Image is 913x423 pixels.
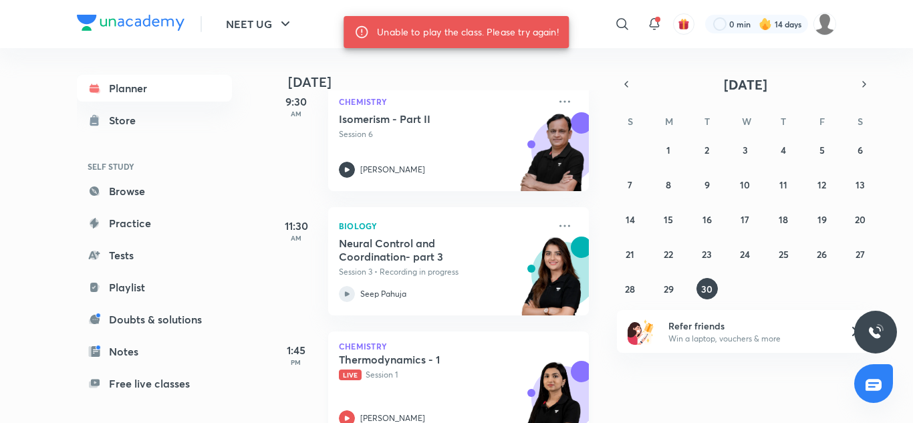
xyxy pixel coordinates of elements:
button: September 2, 2025 [696,139,718,160]
abbr: September 24, 2025 [740,248,750,261]
p: Seep Pahuja [360,288,406,300]
h5: 11:30 [269,218,323,234]
button: September 12, 2025 [811,174,833,195]
abbr: Monday [665,115,673,128]
p: Session 3 • Recording in progress [339,266,549,278]
img: streak [759,17,772,31]
p: [PERSON_NAME] [360,164,425,176]
p: Biology [339,218,549,234]
a: Doubts & solutions [77,306,232,333]
button: September 3, 2025 [735,139,756,160]
abbr: September 13, 2025 [856,178,865,191]
p: Session 6 [339,128,549,140]
img: ttu [868,324,884,340]
button: September 30, 2025 [696,278,718,299]
button: September 8, 2025 [658,174,679,195]
button: avatar [673,13,694,35]
button: September 6, 2025 [850,139,871,160]
p: AM [269,234,323,242]
button: September 20, 2025 [850,208,871,230]
span: [DATE] [724,76,767,94]
abbr: September 16, 2025 [702,213,712,226]
button: September 10, 2025 [735,174,756,195]
abbr: September 15, 2025 [664,213,673,226]
button: September 14, 2025 [620,208,641,230]
button: September 13, 2025 [850,174,871,195]
button: September 23, 2025 [696,243,718,265]
button: September 5, 2025 [811,139,833,160]
button: September 19, 2025 [811,208,833,230]
abbr: September 8, 2025 [666,178,671,191]
h5: Thermodynamics - 1 [339,353,505,366]
div: Unable to play the class. Please try again! [377,20,558,44]
h4: [DATE] [288,74,602,90]
button: September 4, 2025 [773,139,794,160]
p: Chemistry [339,94,549,110]
abbr: September 14, 2025 [626,213,635,226]
button: September 15, 2025 [658,208,679,230]
button: September 26, 2025 [811,243,833,265]
abbr: September 30, 2025 [701,283,712,295]
span: Live [339,370,362,380]
abbr: September 22, 2025 [664,248,673,261]
h5: 1:45 [269,342,323,358]
button: September 17, 2025 [735,208,756,230]
abbr: Thursday [781,115,786,128]
abbr: September 25, 2025 [779,248,789,261]
button: September 9, 2025 [696,174,718,195]
abbr: Tuesday [704,115,710,128]
a: Store [77,107,232,134]
button: September 1, 2025 [658,139,679,160]
button: September 25, 2025 [773,243,794,265]
abbr: September 19, 2025 [817,213,827,226]
button: September 29, 2025 [658,278,679,299]
a: Tests [77,242,232,269]
a: Practice [77,210,232,237]
button: September 18, 2025 [773,208,794,230]
div: Store [109,112,144,128]
button: September 28, 2025 [620,278,641,299]
abbr: September 2, 2025 [704,144,709,156]
abbr: September 11, 2025 [779,178,787,191]
abbr: September 18, 2025 [779,213,788,226]
abbr: September 21, 2025 [626,248,634,261]
abbr: September 27, 2025 [856,248,865,261]
button: September 11, 2025 [773,174,794,195]
abbr: Friday [819,115,825,128]
button: September 7, 2025 [620,174,641,195]
a: Browse [77,178,232,204]
abbr: September 20, 2025 [855,213,866,226]
img: Company Logo [77,15,184,31]
h5: 9:30 [269,94,323,110]
p: AM [269,110,323,118]
button: September 21, 2025 [620,243,641,265]
abbr: September 29, 2025 [664,283,674,295]
a: Planner [77,75,232,102]
a: Notes [77,338,232,365]
abbr: September 7, 2025 [628,178,632,191]
abbr: September 6, 2025 [858,144,863,156]
abbr: September 28, 2025 [625,283,635,295]
abbr: September 23, 2025 [702,248,712,261]
p: Chemistry [339,342,578,350]
button: September 24, 2025 [735,243,756,265]
img: unacademy [515,237,589,329]
img: avatar [678,18,690,30]
abbr: September 1, 2025 [666,144,670,156]
p: PM [269,358,323,366]
a: Company Logo [77,15,184,34]
p: Session 1 [339,369,549,381]
img: referral [628,318,654,345]
a: Playlist [77,274,232,301]
a: Free live classes [77,370,232,397]
img: unacademy [515,112,589,204]
button: September 16, 2025 [696,208,718,230]
h6: SELF STUDY [77,155,232,178]
abbr: September 4, 2025 [781,144,786,156]
abbr: September 26, 2025 [817,248,827,261]
button: September 22, 2025 [658,243,679,265]
abbr: Sunday [628,115,633,128]
button: NEET UG [218,11,301,37]
abbr: September 3, 2025 [743,144,748,156]
abbr: September 10, 2025 [740,178,750,191]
